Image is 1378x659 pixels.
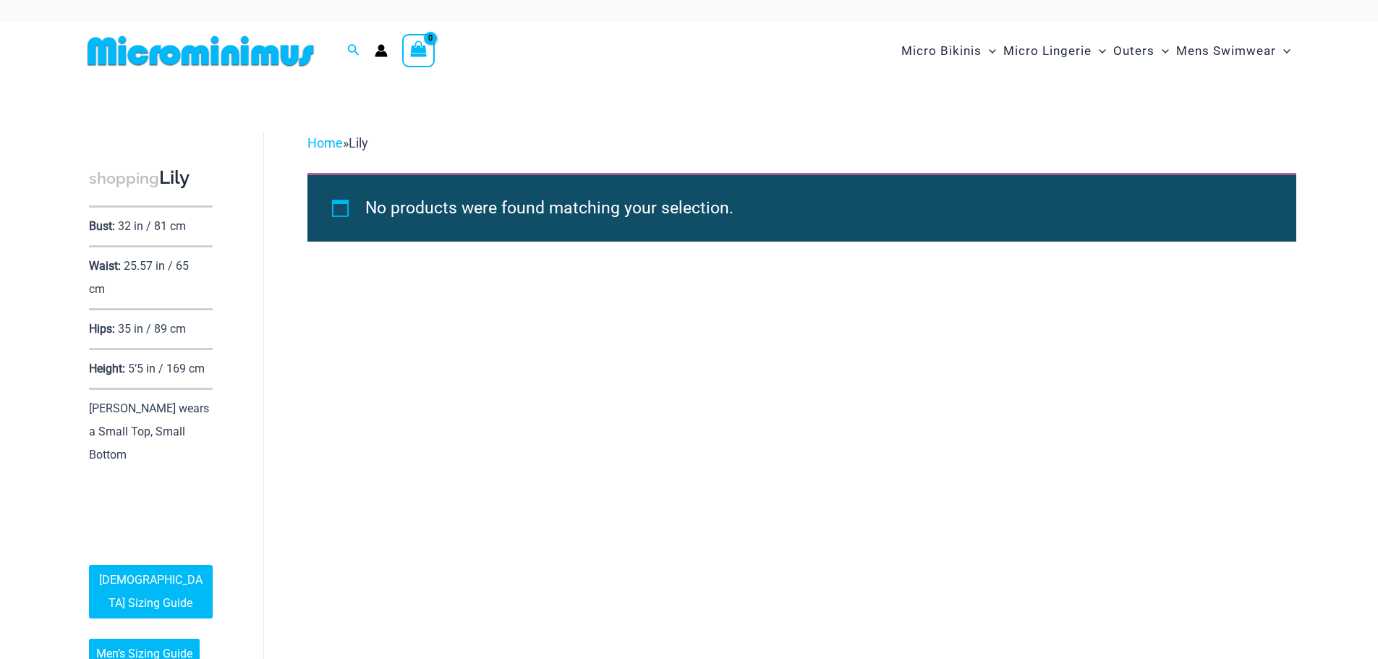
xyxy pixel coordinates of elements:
a: View Shopping Cart, empty [402,34,435,67]
span: Menu Toggle [1092,33,1106,69]
a: Mens SwimwearMenu ToggleMenu Toggle [1173,29,1294,73]
p: Hips: [89,322,115,336]
div: No products were found matching your selection. [307,173,1296,242]
a: Search icon link [347,42,360,60]
span: Mens Swimwear [1176,33,1276,69]
p: Waist: [89,259,121,273]
p: Height: [89,362,125,375]
span: shopping [89,169,159,187]
span: Menu Toggle [1154,33,1169,69]
p: 5’5 in / 169 cm [128,362,205,375]
h3: Lily [89,166,213,191]
p: [PERSON_NAME] wears a Small Top, Small Bottom [89,401,209,462]
span: Menu Toggle [1276,33,1290,69]
a: OutersMenu ToggleMenu Toggle [1110,29,1173,73]
span: Menu Toggle [982,33,996,69]
a: Micro LingerieMenu ToggleMenu Toggle [1000,29,1110,73]
a: Account icon link [375,44,388,57]
nav: Site Navigation [896,27,1297,75]
a: Micro BikinisMenu ToggleMenu Toggle [898,29,1000,73]
span: Micro Lingerie [1003,33,1092,69]
a: Home [307,135,343,150]
p: 25.57 in / 65 cm [89,259,189,296]
span: Micro Bikinis [901,33,982,69]
p: Bust: [89,219,115,233]
a: [DEMOGRAPHIC_DATA] Sizing Guide [89,565,213,618]
p: 32 in / 81 cm [118,219,186,233]
p: 35 in / 89 cm [118,322,186,336]
span: Outers [1113,33,1154,69]
img: MM SHOP LOGO FLAT [82,35,320,67]
span: Lily [349,135,368,150]
span: » [307,135,368,150]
